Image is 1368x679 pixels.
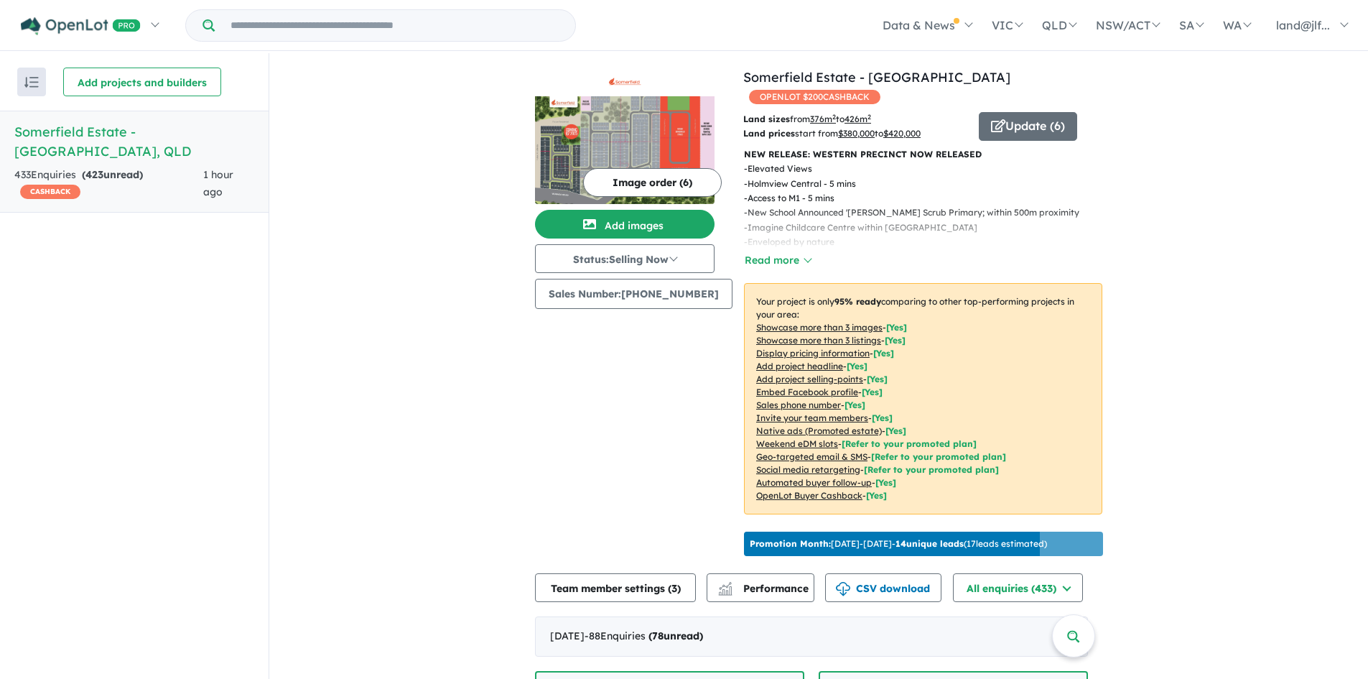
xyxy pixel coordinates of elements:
strong: ( unread) [82,168,143,181]
span: [Yes] [866,490,887,501]
u: Add project headline [756,361,843,371]
button: Image order (6) [583,168,722,197]
a: Somerfield Estate - Holmview LogoSomerfield Estate - Holmview [535,68,715,204]
u: Showcase more than 3 listings [756,335,881,346]
button: Sales Number:[PHONE_NUMBER] [535,279,732,309]
span: to [875,128,921,139]
span: [Yes] [875,477,896,488]
button: All enquiries (433) [953,573,1083,602]
span: OPENLOT $ 200 CASHBACK [749,90,880,104]
span: 423 [85,168,103,181]
u: Display pricing information [756,348,870,359]
span: [ Yes ] [867,374,888,384]
p: - Holmview Central - 5 mins [744,177,1091,191]
u: OpenLot Buyer Cashback [756,490,862,501]
p: [DATE] - [DATE] - ( 17 leads estimated) [750,537,1047,550]
strong: ( unread) [648,629,703,642]
span: [ Yes ] [847,361,867,371]
u: Social media retargeting [756,464,860,475]
p: from [743,112,968,126]
span: 1 hour ago [203,168,233,198]
u: Embed Facebook profile [756,387,858,397]
img: bar-chart.svg [718,586,732,596]
button: Team member settings (3) [535,573,696,602]
button: Performance [707,573,814,602]
img: Somerfield Estate - Holmview Logo [541,73,709,91]
button: Status:Selling Now [535,244,715,273]
u: Native ads (Promoted estate) [756,425,882,436]
u: Sales phone number [756,399,841,410]
button: Update (6) [979,112,1077,141]
img: download icon [836,582,850,596]
u: Invite your team members [756,412,868,423]
img: Somerfield Estate - Holmview [535,96,715,204]
sup: 2 [832,113,836,121]
p: NEW RELEASE: WESTERN PRECINCT NOW RELEASED [744,147,1102,162]
u: Geo-targeted email & SMS [756,451,867,462]
span: [ Yes ] [862,387,883,397]
button: Add projects and builders [63,68,221,96]
p: start from [743,126,968,141]
img: sort.svg [24,77,39,88]
button: Read more [744,252,811,269]
u: $ 380,000 [838,128,875,139]
u: $ 420,000 [883,128,921,139]
button: CSV download [825,573,941,602]
b: 14 unique leads [895,538,964,549]
span: [ Yes ] [844,399,865,410]
u: 426 m [844,114,871,124]
p: - Imagine Childcare Centre within [GEOGRAPHIC_DATA] [744,221,1091,235]
h5: Somerfield Estate - [GEOGRAPHIC_DATA] , QLD [14,122,254,161]
b: Promotion Month: [750,538,831,549]
div: 433 Enquir ies [14,167,203,201]
span: land@jlf... [1276,18,1330,32]
p: - New School Announced '[PERSON_NAME] Scrub Primary; within 500m proximity [744,205,1091,220]
span: [Refer to your promoted plan] [842,438,977,449]
u: Automated buyer follow-up [756,477,872,488]
u: Showcase more than 3 images [756,322,883,333]
span: [ Yes ] [873,348,894,359]
u: Add project selling-points [756,374,863,384]
img: line-chart.svg [719,582,732,590]
b: Land sizes [743,114,790,124]
b: 95 % ready [834,296,881,307]
u: Weekend eDM slots [756,438,838,449]
p: Your project is only comparing to other top-performing projects in your area: - - - - - - - - - -... [744,283,1102,514]
span: Performance [720,582,809,595]
span: [ Yes ] [872,412,893,423]
a: Somerfield Estate - [GEOGRAPHIC_DATA] [743,69,1010,86]
span: [Refer to your promoted plan] [871,451,1006,462]
span: to [836,114,871,124]
div: [DATE] [535,616,1088,657]
span: 3 [671,582,677,595]
b: Land prices [743,128,795,139]
span: [Yes] [885,425,906,436]
input: Try estate name, suburb, builder or developer [218,10,572,41]
sup: 2 [867,113,871,121]
span: CASHBACK [20,185,80,199]
p: - Enveloped by nature [744,235,1091,249]
u: 376 m [810,114,836,124]
span: [ Yes ] [886,322,907,333]
p: - Elevated Views [744,162,1091,176]
img: Openlot PRO Logo White [21,17,141,35]
span: - 88 Enquir ies [585,629,703,642]
span: [ Yes ] [885,335,906,346]
span: [Refer to your promoted plan] [864,464,999,475]
span: 78 [652,629,664,642]
p: - Access to M1 - 5 mins [744,191,1091,205]
button: Add images [535,210,715,239]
